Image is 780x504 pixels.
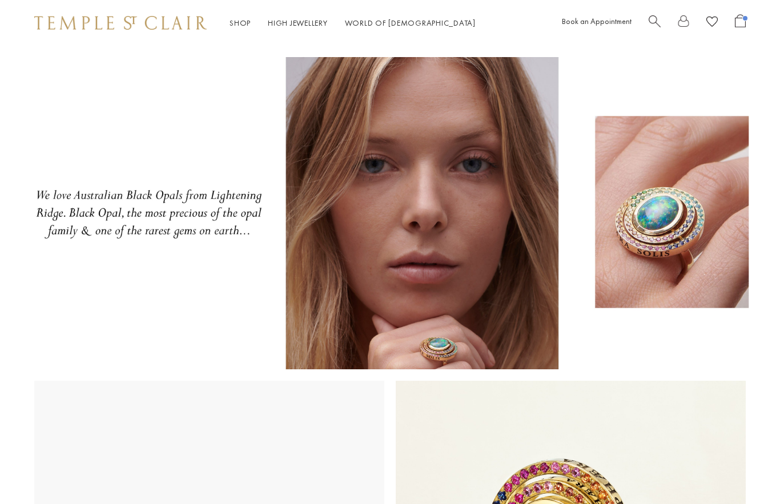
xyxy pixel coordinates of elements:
[230,16,476,30] nav: Main navigation
[649,14,661,32] a: Search
[723,450,769,493] iframe: Gorgias live chat messenger
[735,14,746,32] a: Open Shopping Bag
[34,16,207,30] img: Temple St. Clair
[562,16,632,26] a: Book an Appointment
[345,18,476,28] a: World of [DEMOGRAPHIC_DATA]World of [DEMOGRAPHIC_DATA]
[706,14,718,32] a: View Wishlist
[230,18,251,28] a: ShopShop
[268,18,328,28] a: High JewelleryHigh Jewellery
